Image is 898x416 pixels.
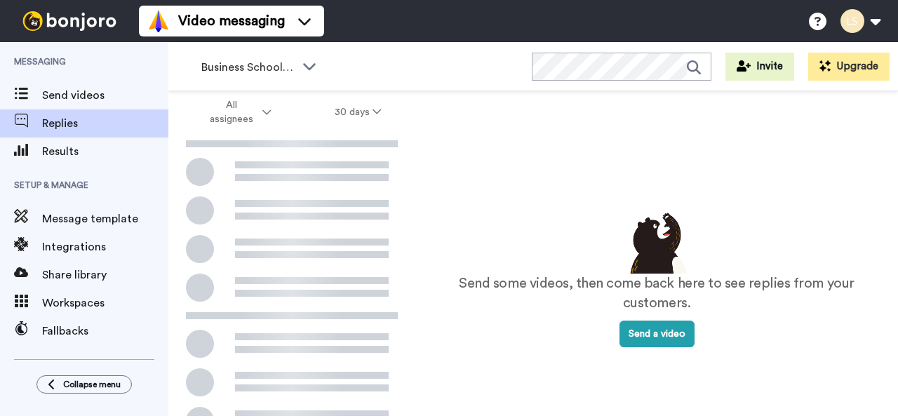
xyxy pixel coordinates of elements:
button: 30 days [303,100,413,125]
button: Send a video [619,321,695,347]
span: All assignees [203,98,260,126]
span: Message template [42,210,168,227]
span: Video messaging [178,11,285,31]
button: Upgrade [808,53,890,81]
span: Results [42,143,168,160]
span: Replies [42,115,168,132]
a: Send a video [619,329,695,339]
span: Send videos [42,87,168,104]
button: Collapse menu [36,375,132,394]
span: Collapse menu [63,379,121,390]
span: Workspaces [42,295,168,311]
img: results-emptystates.png [622,209,692,274]
p: Send some videos, then come back here to see replies from your customers. [443,274,870,314]
button: All assignees [171,93,303,132]
img: bj-logo-header-white.svg [17,11,122,31]
span: Share library [42,267,168,283]
button: Invite [725,53,794,81]
span: Integrations [42,239,168,255]
span: Fallbacks [42,323,168,340]
img: vm-color.svg [147,10,170,32]
span: Business School 2025 [201,59,295,76]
